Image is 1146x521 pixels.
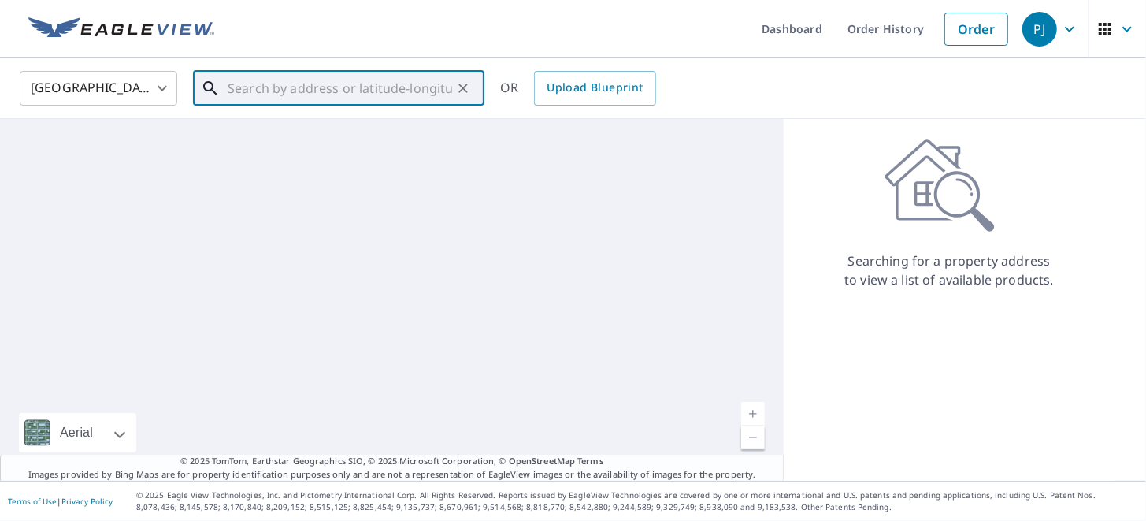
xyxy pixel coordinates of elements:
p: Searching for a property address to view a list of available products. [844,251,1055,289]
a: Order [944,13,1008,46]
button: Clear [452,77,474,99]
p: © 2025 Eagle View Technologies, Inc. and Pictometry International Corp. All Rights Reserved. Repo... [136,489,1138,513]
div: Aerial [19,413,136,452]
a: OpenStreetMap [509,455,575,467]
a: Upload Blueprint [534,71,655,106]
a: Current Level 5, Zoom Out [741,426,765,449]
p: | [8,497,113,506]
div: OR [500,71,656,106]
a: Privacy Policy [61,496,113,507]
div: Aerial [55,413,98,452]
div: PJ [1022,12,1057,47]
a: Current Level 5, Zoom In [741,402,765,426]
span: © 2025 TomTom, Earthstar Geographics SIO, © 2025 Microsoft Corporation, © [180,455,603,468]
span: Upload Blueprint [547,78,643,98]
a: Terms of Use [8,496,57,507]
a: Terms [577,455,603,467]
div: [GEOGRAPHIC_DATA] [20,66,177,110]
img: EV Logo [28,17,214,41]
input: Search by address or latitude-longitude [228,66,452,110]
